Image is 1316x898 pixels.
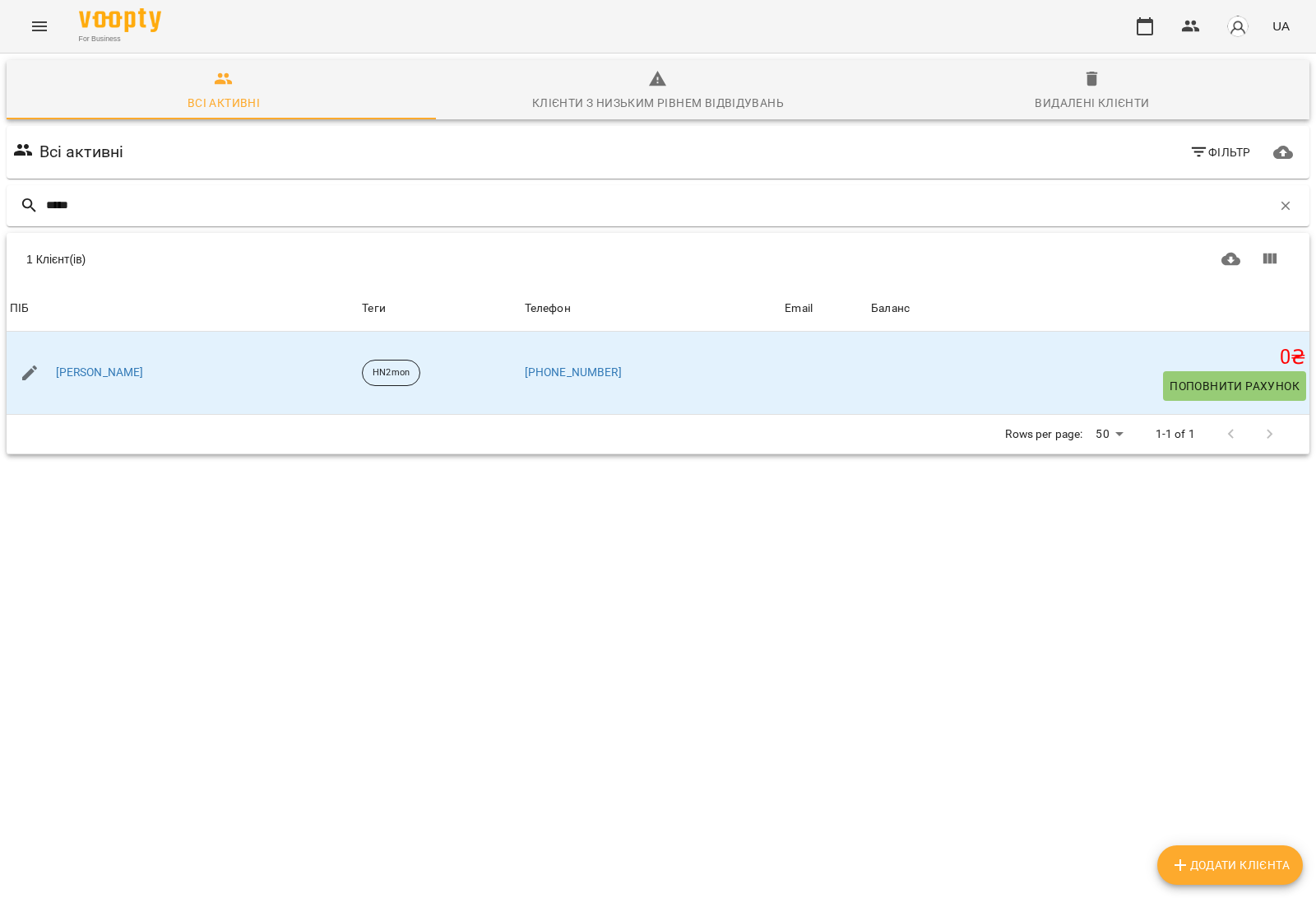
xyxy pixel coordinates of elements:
[1250,240,1290,279] button: Показати колонки
[525,299,571,319] div: Телефон
[79,8,161,32] img: Voopty Logo
[10,299,355,319] span: ПІБ
[1163,371,1306,401] button: Поповнити рахунок
[1035,93,1149,113] div: Видалені клієнти
[1170,376,1300,396] span: Поповнити рахунок
[1089,422,1128,446] div: 50
[188,93,260,113] div: Всі активні
[871,345,1306,370] h5: 0 ₴
[20,7,59,46] button: Menu
[785,299,813,319] div: Email
[362,299,517,319] div: Теги
[525,365,622,379] a: [PHONE_NUMBER]
[362,360,420,386] div: HN2mon
[56,365,144,381] a: [PERSON_NAME]
[785,299,864,319] span: Email
[1226,15,1249,38] img: avatar_s.png
[785,299,813,319] div: Sort
[525,299,779,319] span: Телефон
[1212,240,1251,279] button: Завантажити CSV
[871,299,910,319] div: Sort
[10,299,29,319] div: ПІБ
[1005,426,1082,443] p: Rows per page:
[79,34,161,44] span: For Business
[1272,17,1290,35] span: UA
[373,366,410,380] p: HN2mon
[1266,11,1296,41] button: UA
[39,139,124,165] h6: Всі активні
[532,93,784,113] div: Клієнти з низьким рівнем відвідувань
[871,299,1306,319] span: Баланс
[1183,137,1258,167] button: Фільтр
[26,251,649,268] div: 1 Клієнт(ів)
[525,299,571,319] div: Sort
[1189,142,1251,162] span: Фільтр
[10,299,29,319] div: Sort
[7,233,1309,286] div: Table Toolbar
[871,299,910,319] div: Баланс
[1156,426,1195,443] p: 1-1 of 1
